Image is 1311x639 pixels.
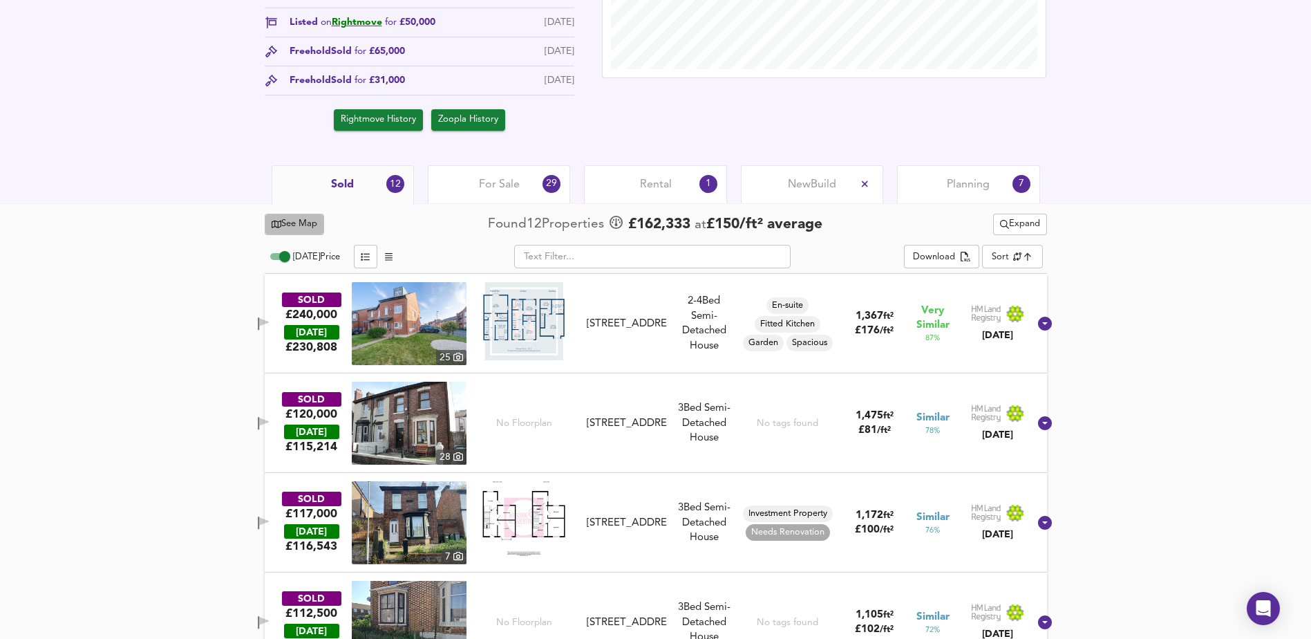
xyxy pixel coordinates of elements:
[386,175,404,193] div: 12
[904,245,979,268] button: Download
[352,382,466,465] a: property thumbnail 28
[543,175,560,193] div: 29
[743,506,833,522] div: Investment Property
[904,245,979,268] div: split button
[913,250,955,266] div: Download
[285,606,337,621] div: £112,500
[706,217,822,232] span: £ 150 / ft² average
[290,44,405,59] div: Freehold
[673,294,735,308] div: Rightmove thinks this is a 4 bed but Zoopla states 2 bed, so we're showing you both here
[332,17,382,27] a: Rightmove
[285,539,337,554] span: £ 116,543
[265,473,1047,573] div: SOLD£117,000 [DATE]£116,543property thumbnail 7 Floorplan[STREET_ADDRESS]3Bed Semi-Detached House...
[331,73,405,88] span: Sold £31,000
[916,610,950,624] span: Similar
[673,401,735,445] div: 3 Bed Semi-Detached House
[1037,515,1053,531] svg: Show Details
[880,625,894,634] span: / ft²
[786,337,833,349] span: Spacious
[385,17,397,27] span: for
[755,316,820,333] div: Fitted Kitchen
[587,615,667,630] div: [STREET_ADDRESS]
[331,44,405,59] span: Sold £65,000
[982,245,1042,268] div: Sort
[757,417,818,430] div: No tags found
[479,177,520,192] span: For Sale
[496,616,552,629] span: No Floorplan
[855,525,894,535] span: £ 100
[993,214,1047,235] button: Expand
[856,311,883,322] span: 1,367
[788,177,836,192] span: New Build
[925,525,940,536] span: 76 %
[284,425,339,439] div: [DATE]
[352,282,466,365] a: property thumbnail 25
[496,417,552,430] span: No Floorplan
[766,297,809,314] div: En-suite
[699,175,717,193] div: 1
[282,293,341,307] div: SOLD
[673,294,735,353] div: Semi-Detached House
[971,528,1025,541] div: [DATE]
[883,312,894,321] span: ft²
[640,177,672,192] span: Rental
[856,411,883,421] span: 1,475
[334,109,423,131] button: Rightmove History
[265,274,1047,373] div: SOLD£240,000 [DATE]£230,808property thumbnail 25 Floorplan[STREET_ADDRESS]2-4Bed Semi-Detached Ho...
[743,335,784,351] div: Garden
[331,177,354,192] span: Sold
[925,425,940,436] span: 78 %
[482,481,565,556] img: Floorplan
[855,624,894,635] span: £ 102
[341,112,416,128] span: Rightmove History
[282,492,341,506] div: SOLD
[321,17,332,27] span: on
[545,15,574,30] div: [DATE]
[766,299,809,312] span: En-suite
[971,428,1025,442] div: [DATE]
[284,325,339,340] div: [DATE]
[858,425,891,436] span: £ 81
[971,405,1025,423] img: Land Registry
[971,504,1025,522] img: Land Registry
[431,109,505,131] button: Zoopla History
[971,328,1025,342] div: [DATE]
[746,524,830,541] div: Needs Renovation
[545,73,574,88] div: [DATE]
[916,510,950,525] span: Similar
[265,373,1047,473] div: SOLD£120,000 [DATE]£115,214property thumbnail 28 No Floorplan[STREET_ADDRESS]3Bed Semi-Detached H...
[992,250,1009,263] div: Sort
[352,382,466,465] img: property thumbnail
[947,177,990,192] span: Planning
[545,44,574,59] div: [DATE]
[1037,415,1053,432] svg: Show Details
[883,511,894,520] span: ft²
[438,112,498,128] span: Zoopla History
[442,549,466,564] div: 7
[695,219,706,232] span: at
[925,333,940,344] span: 87 %
[587,416,667,431] div: [STREET_ADDRESS]
[746,526,830,539] span: Needs Renovation
[352,481,466,564] img: property thumbnail
[285,506,337,521] div: £117,000
[355,75,366,85] span: for
[916,304,950,333] span: Very Similar
[285,307,337,322] div: £240,000
[883,411,894,420] span: ft²
[290,73,405,88] div: Freehold
[285,407,337,422] div: £120,000
[290,15,435,30] span: Listed £50,000
[285,340,337,355] span: £ 230,808
[916,411,950,425] span: Similar
[265,214,325,235] button: See Map
[971,305,1025,323] img: Land Registry
[925,624,940,636] span: 72 %
[883,611,894,620] span: ft²
[1012,175,1030,193] div: 7
[284,624,339,638] div: [DATE]
[514,245,791,268] input: Text Filter...
[757,616,818,629] div: No tags found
